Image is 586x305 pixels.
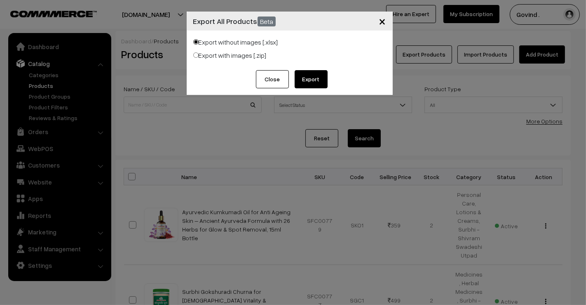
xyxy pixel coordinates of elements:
input: Export without images [.xlsx] [193,39,199,45]
h4: Export All Products [193,15,276,27]
input: Export with images [.zip] [193,52,199,58]
button: Close [373,8,393,34]
button: Close [256,70,289,88]
span: × [379,13,386,28]
label: Export without images [.xlsx] [193,37,278,47]
button: Export [295,70,328,88]
span: Beta [258,17,276,26]
label: Export with images [.zip] [193,50,267,60]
